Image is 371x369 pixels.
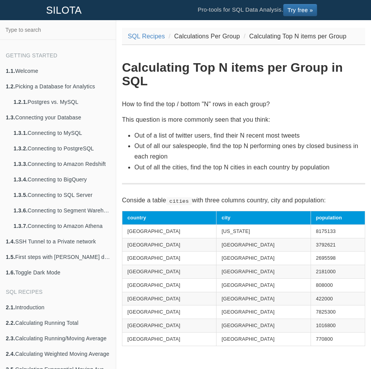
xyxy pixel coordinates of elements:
a: 1.3.7.Connecting to Amazon Athena [8,218,116,234]
a: 1.3.4.Connecting to BigQuery [8,172,116,187]
td: [GEOGRAPHIC_DATA] [122,319,216,333]
a: 1.2.1.Postgres vs. MySQL [8,94,116,110]
b: 1.5. [6,254,15,260]
b: 2.4. [6,351,15,357]
td: 8175133 [311,224,365,238]
td: 3792621 [311,238,365,252]
td: [GEOGRAPHIC_DATA] [122,292,216,305]
b: 1.1. [6,68,15,74]
td: [US_STATE] [216,224,311,238]
h1: Calculating Top N items per Group in SQL [122,61,365,88]
b: 1.2. [6,83,15,90]
td: [GEOGRAPHIC_DATA] [216,265,311,279]
p: How to find the top / bottom "N" rows in each group? [122,99,365,109]
input: Type to search [2,22,113,37]
a: 1.3.2.Connecting to PostgreSQL [8,141,116,156]
th: city [216,211,311,225]
td: [GEOGRAPHIC_DATA] [216,319,311,333]
td: [GEOGRAPHIC_DATA] [216,305,311,319]
td: [GEOGRAPHIC_DATA] [122,252,216,265]
th: population [311,211,365,225]
td: 770800 [311,332,365,346]
td: [GEOGRAPHIC_DATA] [122,238,216,252]
b: 2.2. [6,320,15,326]
b: 1.3.3. [14,161,27,167]
td: [GEOGRAPHIC_DATA] [216,332,311,346]
td: [GEOGRAPHIC_DATA] [122,265,216,279]
b: 1.6. [6,269,15,276]
b: 1.4. [6,238,15,245]
td: 7825300 [311,305,365,319]
li: Out of all the cities, find the top N cities in each country by population [134,162,365,172]
td: 808000 [311,278,365,292]
td: [GEOGRAPHIC_DATA] [216,278,311,292]
a: 1.3.1.Connecting to MySQL [8,125,116,141]
b: 2.3. [6,335,15,341]
a: SQL Recipes [128,33,165,40]
td: 2695598 [311,252,365,265]
a: 1.3.6.Connecting to Segment Warehouse [8,203,116,218]
td: 2181000 [311,265,365,279]
b: 1.3.4. [14,176,27,183]
li: Out of a list of twitter users, find their N recent most tweets [134,130,365,141]
p: Conside a table with three columns country, city and population: [122,195,365,205]
a: 1.3.3.Connecting to Amazon Redshift [8,156,116,172]
li: Out of all our salespeople, find the top N performing ones by closed business in each region [134,141,365,162]
td: 1016800 [311,319,365,333]
li: Calculations Per Group [167,31,240,41]
a: SILOTA [40,0,88,20]
a: Try free » [283,4,317,16]
td: [GEOGRAPHIC_DATA] [122,224,216,238]
b: 1.3.1. [14,130,27,136]
li: Pro-tools for SQL Data Analysis. [190,0,325,20]
b: 1.3. [6,114,15,121]
b: 1.3.7. [14,223,27,229]
td: [GEOGRAPHIC_DATA] [122,305,216,319]
b: 1.3.5. [14,192,27,198]
th: country [122,211,216,225]
td: [GEOGRAPHIC_DATA] [216,252,311,265]
b: 2.1. [6,304,15,310]
td: [GEOGRAPHIC_DATA] [122,278,216,292]
td: [GEOGRAPHIC_DATA] [122,332,216,346]
code: cities [166,197,192,205]
td: 422000 [311,292,365,305]
li: Calculating Top N items per Group [242,31,346,41]
b: 1.3.6. [14,207,27,214]
p: This question is more commonly seen that you think: [122,114,365,125]
b: 1.2.1. [14,99,27,105]
b: 1.3.2. [14,145,27,152]
a: 1.3.5.Connecting to SQL Server [8,187,116,203]
td: [GEOGRAPHIC_DATA] [216,292,311,305]
td: [GEOGRAPHIC_DATA] [216,238,311,252]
